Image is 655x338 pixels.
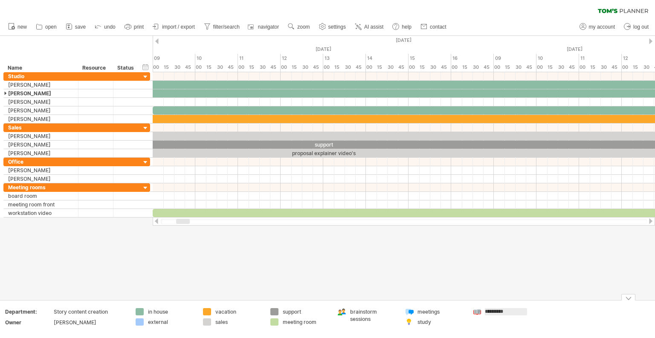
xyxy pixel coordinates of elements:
[17,24,27,30] span: new
[122,21,146,32] a: print
[8,141,74,149] div: [PERSON_NAME]
[117,64,136,72] div: Status
[313,63,323,72] div: 45
[302,63,313,72] div: 30
[93,21,118,32] a: undo
[350,308,397,323] div: brainstorm sessions
[8,115,74,123] div: [PERSON_NAME]
[366,54,409,63] div: 14
[430,24,446,30] span: contact
[8,183,74,191] div: Meeting rooms
[328,24,346,30] span: settings
[589,24,615,30] span: my account
[402,24,412,30] span: help
[104,24,116,30] span: undo
[334,63,345,72] div: 15
[366,63,377,72] div: 00
[8,106,74,115] div: [PERSON_NAME]
[536,54,579,63] div: 10
[579,54,622,63] div: 11
[163,63,174,72] div: 15
[353,21,386,32] a: AI assist
[281,63,291,72] div: 00
[8,149,74,157] div: [PERSON_NAME]
[621,294,635,300] div: hide legend
[409,54,451,63] div: 15
[472,63,483,72] div: 30
[8,81,74,89] div: [PERSON_NAME]
[5,319,52,326] div: Owner
[8,192,74,200] div: board room
[494,63,504,72] div: 00
[451,54,494,63] div: 16
[590,63,600,72] div: 15
[504,63,515,72] div: 15
[377,63,387,72] div: 15
[483,63,494,72] div: 45
[286,21,312,32] a: zoom
[526,63,536,72] div: 45
[6,21,29,32] a: new
[515,63,526,72] div: 30
[259,63,270,72] div: 30
[238,63,249,72] div: 00
[283,318,329,326] div: meeting room
[64,21,88,32] a: save
[633,24,649,30] span: log out
[323,63,334,72] div: 00
[134,24,144,30] span: print
[5,308,52,315] div: Department:
[323,54,366,63] div: 13
[417,308,464,315] div: meetings
[217,63,227,72] div: 30
[8,175,74,183] div: [PERSON_NAME]
[8,123,74,132] div: Sales
[153,45,494,54] div: Tuesday, 19 August 2025
[215,308,262,315] div: vacation
[148,308,194,315] div: in house
[8,72,74,80] div: Studio
[536,63,547,72] div: 00
[430,63,441,72] div: 30
[8,89,74,97] div: [PERSON_NAME]
[632,63,643,72] div: 15
[345,63,355,72] div: 30
[8,166,74,174] div: [PERSON_NAME]
[8,132,74,140] div: [PERSON_NAME]
[390,21,414,32] a: help
[195,54,238,63] div: 10
[213,24,240,30] span: filter/search
[364,24,383,30] span: AI assist
[246,21,281,32] a: navigator
[398,63,409,72] div: 45
[162,24,195,30] span: import / export
[153,63,163,72] div: 00
[622,63,632,72] div: 00
[195,63,206,72] div: 00
[249,63,259,72] div: 15
[270,63,281,72] div: 45
[462,63,472,72] div: 15
[54,319,125,326] div: [PERSON_NAME]
[54,308,125,315] div: Story content creation
[387,63,398,72] div: 30
[291,63,302,72] div: 15
[409,63,419,72] div: 00
[238,54,281,63] div: 11
[82,64,108,72] div: Resource
[8,158,74,166] div: Office
[206,63,217,72] div: 15
[577,21,617,32] a: my account
[451,63,462,72] div: 00
[34,21,59,32] a: open
[494,54,536,63] div: 09
[297,24,310,30] span: zoom
[441,63,451,72] div: 45
[547,63,558,72] div: 15
[283,308,329,315] div: support
[8,209,74,217] div: workstation video
[417,318,464,326] div: study
[45,24,57,30] span: open
[419,63,430,72] div: 15
[75,24,86,30] span: save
